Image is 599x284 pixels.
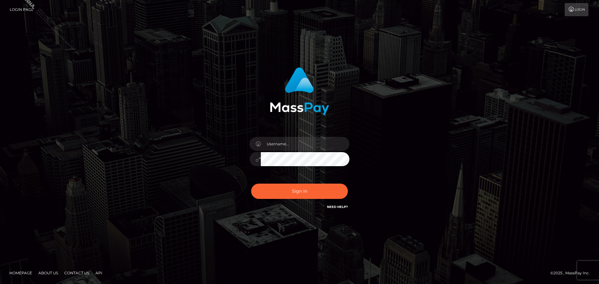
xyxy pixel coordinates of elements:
a: Need Help? [327,205,348,209]
button: Sign in [251,184,348,199]
div: © 2025 , MassPay Inc. [550,270,594,277]
a: Login Page [10,3,34,16]
img: MassPay Login [270,67,329,115]
a: Contact Us [62,268,92,278]
a: About Us [36,268,61,278]
a: API [93,268,105,278]
input: Username... [261,137,349,151]
a: Homepage [7,268,35,278]
a: Login [565,3,588,16]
